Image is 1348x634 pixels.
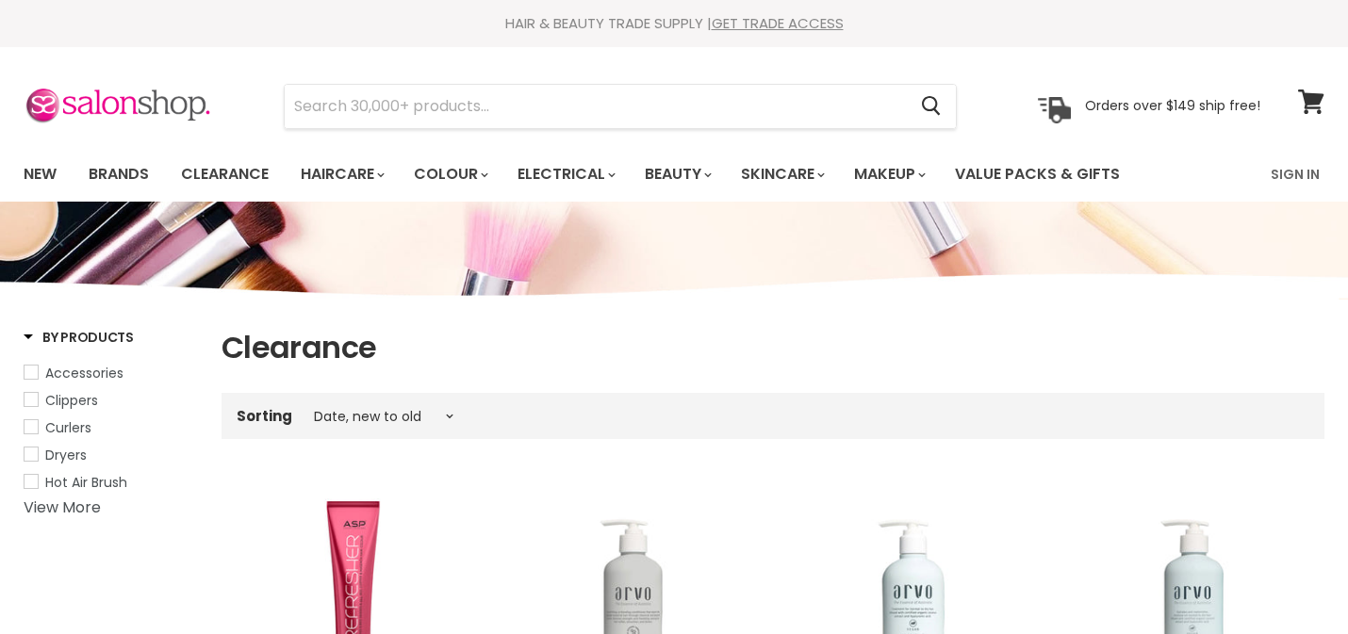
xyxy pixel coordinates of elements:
[631,154,723,194] a: Beauty
[9,154,71,194] a: New
[727,154,836,194] a: Skincare
[45,473,127,492] span: Hot Air Brush
[9,147,1197,202] ul: Main menu
[287,154,396,194] a: Haircare
[1085,97,1260,114] p: Orders over $149 ship free!
[24,445,198,465] a: Dryers
[24,496,101,518] a: View More
[24,472,198,493] a: Hot Air Brush
[712,13,844,33] a: GET TRADE ACCESS
[400,154,500,194] a: Colour
[284,84,957,129] form: Product
[237,408,292,424] label: Sorting
[24,390,198,411] a: Clippers
[45,364,123,382] span: Accessories
[1259,154,1331,194] a: Sign In
[24,328,134,347] h3: By Products
[906,85,956,128] button: Search
[167,154,283,194] a: Clearance
[285,85,906,128] input: Search
[941,154,1134,194] a: Value Packs & Gifts
[503,154,627,194] a: Electrical
[45,446,87,464] span: Dryers
[24,363,198,383] a: Accessories
[24,417,198,438] a: Curlers
[45,418,91,437] span: Curlers
[840,154,937,194] a: Makeup
[74,154,163,194] a: Brands
[222,328,1324,367] h1: Clearance
[45,391,98,410] span: Clippers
